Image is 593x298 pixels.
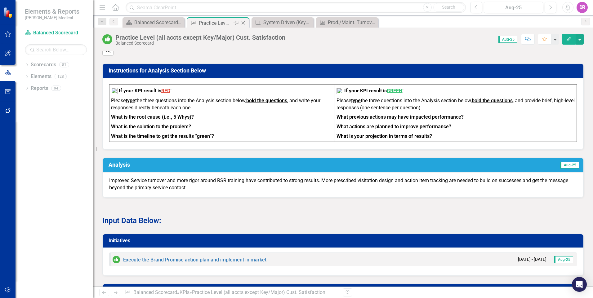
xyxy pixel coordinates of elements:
[111,133,214,139] strong: What is the timeline to get the results “green”?
[25,8,79,15] span: Elements & Reports
[59,62,69,68] div: 51
[126,2,466,13] input: Search ClearPoint...
[337,133,432,139] strong: What is your projection in terms of results?
[123,257,266,263] a: Execute the Brand Promise action plan and implement in market
[109,84,335,142] td: To enrich screen reader interactions, please activate Accessibility in Grammarly extension settings
[134,19,183,26] div: Balanced Scorecard Welcome Page
[577,2,588,13] button: DR
[318,19,377,26] a: Prod./Maint. Turnover (Rolling 12 Mos.)
[111,124,191,129] strong: What is the solution to the problem?
[102,216,161,225] strong: Input Data Below:
[109,177,577,191] p: Improved Service turnover and more rigor around RSR training have contributed to strong results. ...
[554,256,573,263] span: Aug-25
[31,61,56,68] a: Scorecards
[31,85,48,92] a: Reports
[484,2,543,13] button: Aug-25
[337,88,343,94] img: mceclip1%20v16.png
[572,277,587,292] div: Open Intercom Messenger
[3,7,14,18] img: ClearPoint Strategy
[337,124,451,129] strong: What actions are planned to improve performance?
[161,87,170,93] span: RED
[442,5,455,10] span: Search
[387,87,402,93] span: GREEN
[31,73,51,80] a: Elements
[113,256,120,263] img: On or Above Target
[51,85,61,91] div: 94
[180,289,189,295] a: KPIs
[344,87,404,93] strong: If your KPI result is :
[111,97,333,113] p: Please the three questions into the Analysis section below, , and write your responses directly b...
[25,44,87,55] input: Search Below...
[328,19,377,26] div: Prod./Maint. Turnover (Rolling 12 Mos.)
[560,162,579,169] span: Aug-25
[335,84,577,142] td: To enrich screen reader interactions, please activate Accessibility in Grammarly extension settings
[433,3,464,12] button: Search
[192,289,325,295] div: Practice Level (all accts except Key/Major) Cust. Satisfaction
[25,15,79,20] small: [PERSON_NAME] Medical
[126,98,135,103] strong: type
[109,162,355,168] h3: Analysis
[109,68,580,74] h3: Instructions for Analysis Section Below
[253,19,312,26] a: System Driven (Key/Major) Account Cust. Satisfaction
[124,19,183,26] a: Balanced Scorecard Welcome Page
[119,87,172,93] strong: If your KPI result is :
[498,36,517,43] span: Aug-25
[351,98,361,103] strong: type
[518,256,546,262] small: [DATE] - [DATE]
[337,114,464,120] strong: What previous actions may have impacted performance?
[102,34,112,44] img: On or Above Target
[115,41,285,46] div: Balanced Scorecard
[246,98,287,103] strong: bold the questions
[111,88,118,94] img: mceclip2%20v12.png
[124,289,338,296] div: » »
[337,97,575,113] p: Please the three questions into the Analysis section below, , and provide brief, high-level respo...
[115,34,285,41] div: Practice Level (all accts except Key/Major) Cust. Satisfaction
[25,29,87,37] a: Balanced Scorecard
[263,19,312,26] div: System Driven (Key/Major) Account Cust. Satisfaction
[486,4,541,11] div: Aug-25
[472,98,513,103] strong: bold the questions
[199,19,232,27] div: Practice Level (all accts except Key/Major) Cust. Satisfaction
[133,289,177,295] a: Balanced Scorecard
[55,74,67,79] div: 128
[109,238,580,243] h3: Initiatives
[111,114,194,120] strong: What is the root cause (i.e., 5 Whys)?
